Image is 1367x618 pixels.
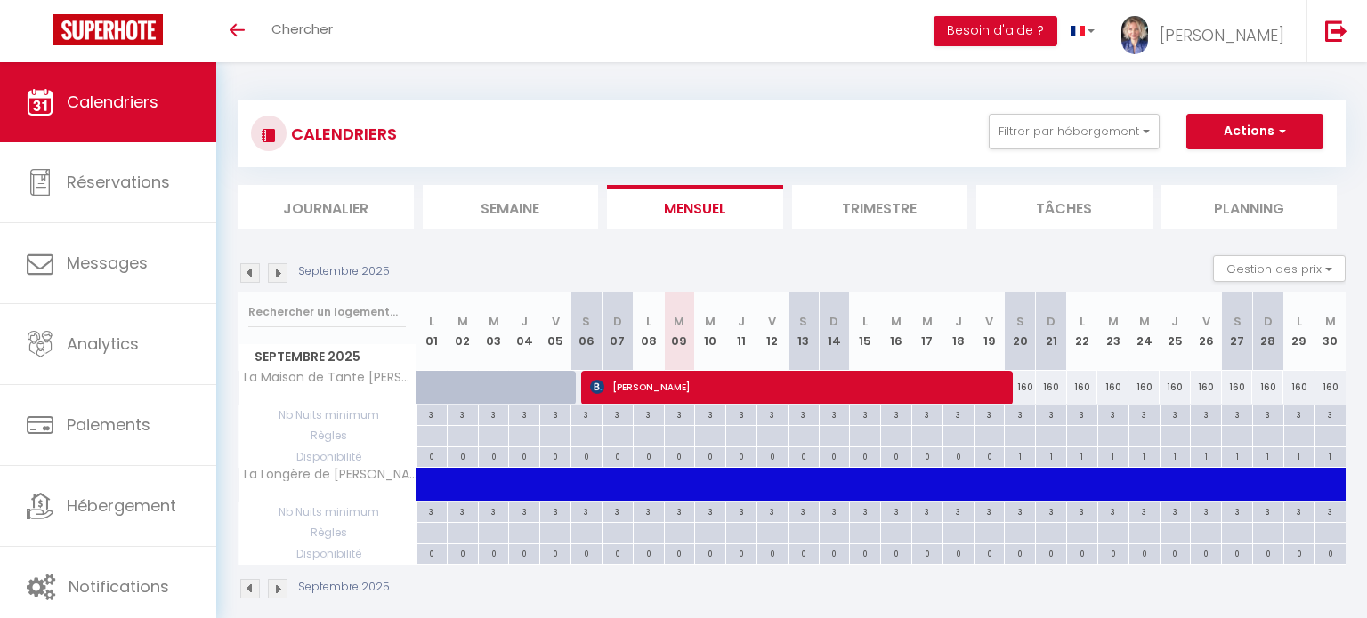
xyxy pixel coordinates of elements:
[239,544,416,564] span: Disponibilité
[1284,502,1314,519] div: 3
[726,405,756,422] div: 3
[976,185,1153,229] li: Tâches
[479,502,509,519] div: 3
[789,502,819,519] div: 3
[665,405,695,422] div: 3
[509,405,539,422] div: 3
[613,313,622,330] abbr: D
[881,447,911,464] div: 0
[943,502,974,519] div: 3
[792,185,968,229] li: Trimestre
[602,292,633,371] th: 07
[1067,447,1097,464] div: 1
[695,544,725,561] div: 0
[788,292,819,371] th: 13
[603,405,633,422] div: 3
[634,544,664,561] div: 0
[1191,502,1221,519] div: 3
[726,544,756,561] div: 0
[850,292,881,371] th: 15
[829,313,838,330] abbr: D
[53,14,163,45] img: Super Booking
[417,502,447,519] div: 3
[985,313,993,330] abbr: V
[571,544,602,561] div: 0
[1161,185,1338,229] li: Planning
[665,502,695,519] div: 3
[1253,502,1283,519] div: 3
[540,544,570,561] div: 0
[819,292,850,371] th: 14
[298,579,390,596] p: Septembre 2025
[1222,447,1252,464] div: 1
[881,292,912,371] th: 16
[1108,313,1119,330] abbr: M
[912,405,942,422] div: 3
[912,502,942,519] div: 3
[1252,292,1283,371] th: 28
[1036,292,1067,371] th: 21
[448,447,478,464] div: 0
[521,313,528,330] abbr: J
[1067,405,1097,422] div: 3
[489,313,499,330] abbr: M
[850,502,880,519] div: 3
[571,502,602,519] div: 3
[820,405,850,422] div: 3
[540,447,570,464] div: 0
[1314,371,1346,404] div: 160
[1284,544,1314,561] div: 0
[540,292,571,371] th: 05
[1284,405,1314,422] div: 3
[582,313,590,330] abbr: S
[603,544,633,561] div: 0
[1253,405,1283,422] div: 3
[862,313,868,330] abbr: L
[1128,292,1160,371] th: 24
[1171,313,1178,330] abbr: J
[1047,313,1056,330] abbr: D
[768,313,776,330] abbr: V
[423,185,599,229] li: Semaine
[634,502,664,519] div: 3
[1005,371,1036,404] div: 160
[850,405,880,422] div: 3
[1252,371,1283,404] div: 160
[552,313,560,330] abbr: V
[1139,313,1150,330] abbr: M
[634,447,664,464] div: 0
[943,544,974,561] div: 0
[479,447,509,464] div: 0
[1315,405,1346,422] div: 3
[633,292,664,371] th: 08
[239,344,416,370] span: Septembre 2025
[955,313,962,330] abbr: J
[820,447,850,464] div: 0
[1222,405,1252,422] div: 3
[934,16,1057,46] button: Besoin d'aide ?
[67,91,158,113] span: Calendriers
[607,185,783,229] li: Mensuel
[1080,313,1085,330] abbr: L
[241,468,419,481] span: La Longère de [PERSON_NAME] de Kerblaise
[695,502,725,519] div: 3
[975,405,1005,422] div: 3
[1097,371,1128,404] div: 160
[1129,502,1160,519] div: 3
[271,20,333,38] span: Chercher
[738,313,745,330] abbr: J
[448,405,478,422] div: 3
[757,544,788,561] div: 0
[417,447,447,464] div: 0
[1191,292,1222,371] th: 26
[69,575,169,598] span: Notifications
[756,292,788,371] th: 12
[1202,313,1210,330] abbr: V
[789,405,819,422] div: 3
[1005,292,1036,371] th: 20
[447,292,478,371] th: 02
[1098,447,1128,464] div: 1
[417,405,447,422] div: 3
[1129,447,1160,464] div: 1
[1098,544,1128,561] div: 0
